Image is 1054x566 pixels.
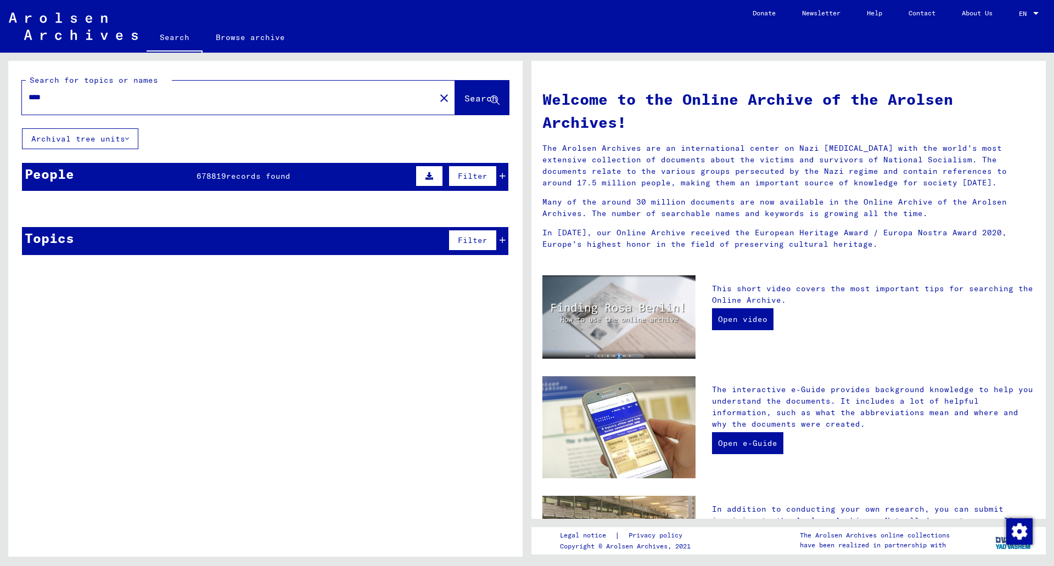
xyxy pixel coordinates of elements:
p: Many of the around 30 million documents are now available in the Online Archive of the Arolsen Ar... [542,196,1035,219]
p: In addition to conducting your own research, you can submit inquiries to the Arolsen Archives. No... [712,503,1035,550]
a: Open video [712,308,773,330]
mat-label: Search for topics or names [30,75,158,85]
span: records found [226,171,290,181]
a: Search [147,24,203,53]
p: The interactive e-Guide provides background knowledge to help you understand the documents. It in... [712,384,1035,430]
p: The Arolsen Archives are an international center on Nazi [MEDICAL_DATA] with the world’s most ext... [542,143,1035,189]
img: Change consent [1006,518,1033,545]
p: have been realized in partnership with [800,540,950,550]
a: Legal notice [560,530,615,541]
p: This short video covers the most important tips for searching the Online Archive. [712,283,1035,306]
h1: Welcome to the Online Archive of the Arolsen Archives! [542,88,1035,134]
img: yv_logo.png [993,527,1034,554]
img: video.jpg [542,275,696,359]
div: Topics [25,228,74,248]
span: Filter [458,171,487,181]
mat-icon: close [438,92,451,105]
button: Filter [448,230,497,251]
button: Filter [448,166,497,186]
p: In [DATE], our Online Archive received the European Heritage Award / Europa Nostra Award 2020, Eu... [542,227,1035,250]
span: 678819 [197,171,226,181]
img: Arolsen_neg.svg [9,13,138,40]
p: The Arolsen Archives online collections [800,530,950,540]
span: Search [464,93,497,104]
button: Archival tree units [22,128,138,149]
div: | [560,530,696,541]
p: Copyright © Arolsen Archives, 2021 [560,541,696,551]
a: Browse archive [203,24,298,50]
button: Clear [433,87,455,109]
span: Filter [458,235,487,245]
img: eguide.jpg [542,376,696,478]
button: Search [455,81,509,115]
span: EN [1019,10,1031,18]
div: People [25,164,74,184]
a: Open e-Guide [712,432,783,454]
a: Privacy policy [620,530,696,541]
